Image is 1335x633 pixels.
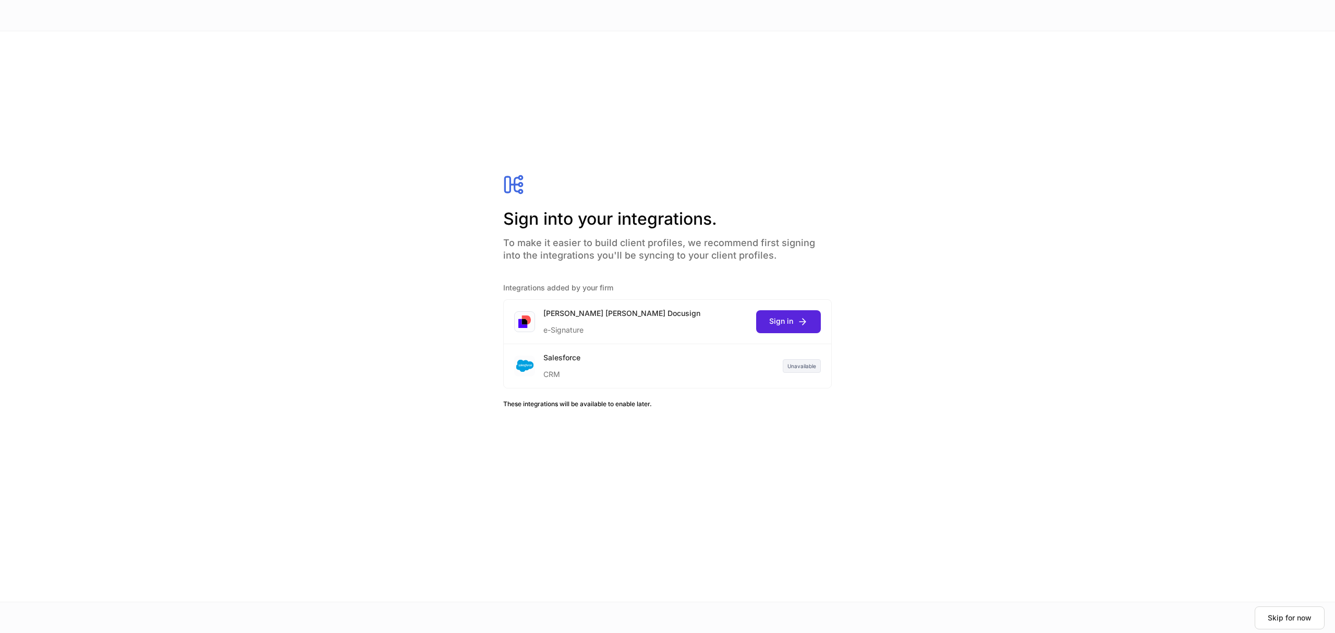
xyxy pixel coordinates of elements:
[503,399,832,409] h6: These integrations will be available to enable later.
[543,352,580,363] div: Salesforce
[783,359,821,373] div: Unavailable
[769,316,808,327] div: Sign in
[756,310,821,333] button: Sign in
[503,230,832,262] h4: To make it easier to build client profiles, we recommend first signing into the integrations you'...
[503,208,832,230] h2: Sign into your integrations.
[503,283,832,293] h5: Integrations added by your firm
[543,319,700,335] div: e-Signature
[543,363,580,380] div: CRM
[1268,613,1312,623] div: Skip for now
[1255,606,1325,629] button: Skip for now
[543,308,700,319] div: [PERSON_NAME] [PERSON_NAME] Docusign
